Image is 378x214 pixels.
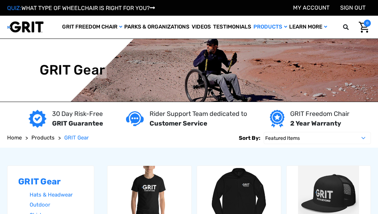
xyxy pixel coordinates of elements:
a: Home [7,134,22,142]
h1: GRIT Gear [40,62,105,78]
a: Videos [191,16,212,39]
a: Learn More [288,16,328,39]
span: GRIT Gear [64,134,89,141]
a: Testimonials [212,16,252,39]
img: GRIT Guarantee [29,110,46,128]
a: GRIT Freedom Chair [61,16,123,39]
img: Cart [359,22,369,33]
a: Parks & Organizations [123,16,191,39]
a: Products [252,16,288,39]
a: Products [31,134,55,142]
h2: GRIT Gear [18,177,83,187]
strong: GRIT Guarantee [52,119,103,127]
input: Search [353,20,357,35]
a: QUIZ:WHAT TYPE OF WHEELCHAIR IS RIGHT FOR YOU? [7,5,155,11]
a: Outdoor [30,200,83,210]
a: Cart with 0 items [357,20,371,35]
p: Rider Support Team dedicated to [150,109,247,119]
img: Customer service [126,111,144,126]
a: GRIT Gear [64,134,89,142]
strong: 2 Year Warranty [290,119,341,127]
a: Sign out [340,4,366,11]
label: Sort By: [239,132,260,144]
span: Home [7,134,22,141]
a: Account [293,4,329,11]
img: Year warranty [270,110,284,128]
span: QUIZ: [7,5,21,11]
img: GRIT All-Terrain Wheelchair and Mobility Equipment [7,21,44,33]
p: GRIT Freedom Chair [290,109,349,119]
strong: Customer Service [150,119,207,127]
span: 0 [364,20,371,27]
span: Products [31,134,55,141]
a: Hats & Headwear [30,190,83,200]
p: 30 Day Risk-Free [52,109,103,119]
